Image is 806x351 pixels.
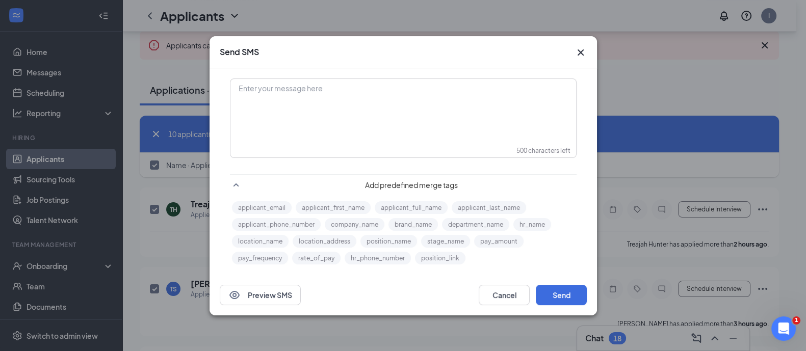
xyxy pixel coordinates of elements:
button: hr_name [513,218,551,231]
button: pay_amount [474,235,524,248]
button: Send [536,285,587,305]
div: Enter your message here [231,79,576,130]
button: location_name [232,235,289,248]
button: company_name [325,218,384,231]
button: Cancel [479,285,530,305]
button: position_link [415,252,465,264]
button: applicant_full_name [375,201,448,214]
iframe: Intercom live chat [771,316,796,341]
button: hr_phone_number [345,252,411,264]
button: position_name [360,235,417,248]
button: department_name [442,218,509,231]
span: Add predefined merge tags [246,180,577,190]
svg: Eye [228,289,241,301]
button: pay_frequency [232,252,288,264]
button: EyePreview SMS [220,285,301,305]
span: 1 [792,316,800,325]
button: location_address [293,235,356,248]
button: applicant_email [232,201,292,214]
button: stage_name [421,235,470,248]
svg: SmallChevronUp [230,179,242,191]
div: Add predefined merge tags [230,174,577,191]
button: Close [575,46,587,59]
button: applicant_phone_number [232,218,321,231]
h3: Send SMS [220,46,259,58]
button: applicant_first_name [296,201,371,214]
svg: Cross [575,46,587,59]
div: 500 characters left [516,146,570,155]
button: brand_name [388,218,438,231]
button: rate_of_pay [292,252,341,264]
button: applicant_last_name [452,201,526,214]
